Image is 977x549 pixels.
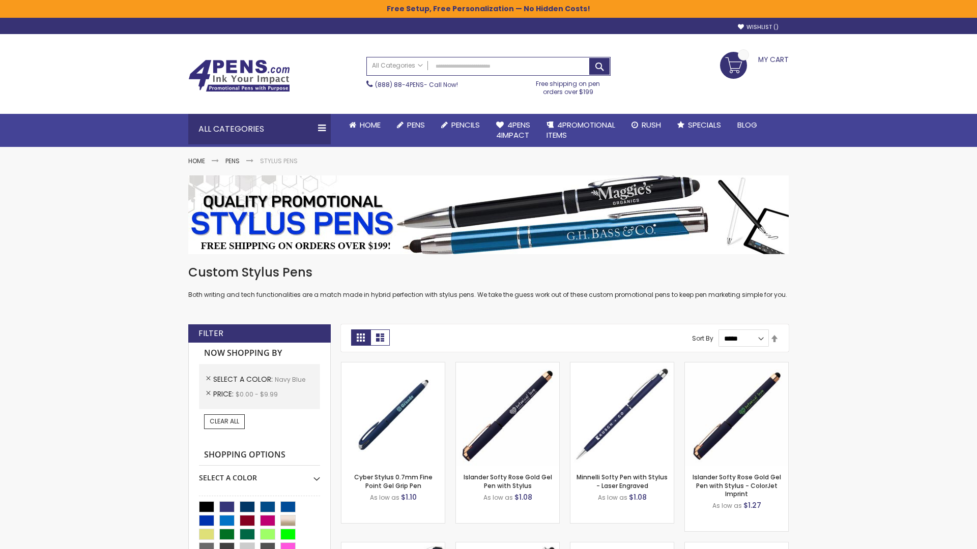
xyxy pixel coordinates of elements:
a: Clear All [204,414,245,429]
span: As low as [598,493,627,502]
a: 4PROMOTIONALITEMS [538,114,623,147]
a: All Categories [367,57,428,74]
div: Select A Color [199,466,320,483]
strong: Now Shopping by [199,343,320,364]
a: Cyber Stylus 0.7mm Fine Point Gel Grip Pen-Navy Blue [341,362,445,371]
label: Sort By [692,334,713,343]
strong: Grid [351,329,370,346]
img: Stylus Pens [188,175,789,254]
h1: Custom Stylus Pens [188,264,789,281]
span: As low as [370,493,399,502]
strong: Filter [198,328,223,339]
span: Clear All [210,417,239,425]
a: Rush [623,114,669,136]
strong: Shopping Options [199,444,320,466]
span: As low as [712,501,742,510]
span: Select A Color [213,374,275,384]
div: Free shipping on pen orders over $199 [526,76,611,96]
a: Islander Softy Rose Gold Gel Pen with Stylus - ColorJet Imprint [693,473,781,498]
a: (888) 88-4PENS [375,80,424,89]
a: 4Pens4impact [488,114,538,147]
span: 4PROMOTIONAL ITEMS [547,119,615,140]
span: $1.08 [629,492,647,502]
span: Pencils [451,119,480,130]
span: $1.08 [514,492,532,502]
span: Pens [407,119,425,130]
span: Navy Blue [275,375,305,384]
img: Cyber Stylus 0.7mm Fine Point Gel Grip Pen-Navy Blue [341,362,445,466]
a: Specials [669,114,729,136]
span: - Call Now! [375,80,458,89]
img: 4Pens Custom Pens and Promotional Products [188,59,290,92]
span: 4Pens 4impact [496,119,530,140]
a: Pens [225,157,240,165]
a: Minnelli Softy Pen with Stylus - Laser Engraved-Navy Blue [570,362,674,371]
span: Blog [737,119,757,130]
span: $1.27 [743,500,761,510]
a: Islander Softy Rose Gold Gel Pen with Stylus [464,473,552,490]
a: Home [341,114,389,136]
a: Pencils [433,114,488,136]
span: Specials [688,119,721,130]
a: Blog [729,114,765,136]
span: All Categories [372,62,423,70]
a: Islander Softy Rose Gold Gel Pen with Stylus-Navy Blue [456,362,559,371]
a: Pens [389,114,433,136]
span: Price [213,389,236,399]
a: Minnelli Softy Pen with Stylus - Laser Engraved [577,473,668,490]
a: Cyber Stylus 0.7mm Fine Point Gel Grip Pen [354,473,433,490]
img: Islander Softy Rose Gold Gel Pen with Stylus - ColorJet Imprint-Navy Blue [685,362,788,466]
div: Both writing and tech functionalities are a match made in hybrid perfection with stylus pens. We ... [188,264,789,299]
a: Home [188,157,205,165]
span: Home [360,119,381,130]
span: Rush [642,119,661,130]
a: Islander Softy Rose Gold Gel Pen with Stylus - ColorJet Imprint-Navy Blue [685,362,788,371]
a: Wishlist [738,23,779,31]
div: All Categories [188,114,331,144]
img: Islander Softy Rose Gold Gel Pen with Stylus-Navy Blue [456,362,559,466]
span: $0.00 - $9.99 [236,390,278,399]
span: As low as [483,493,513,502]
strong: Stylus Pens [260,157,298,165]
span: $1.10 [401,492,417,502]
img: Minnelli Softy Pen with Stylus - Laser Engraved-Navy Blue [570,362,674,466]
